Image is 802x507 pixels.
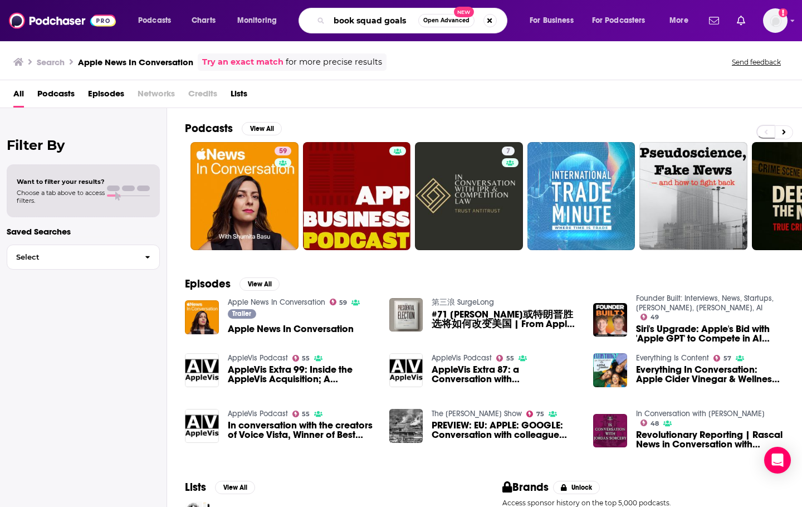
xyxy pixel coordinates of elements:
span: #71 [PERSON_NAME]或特朗普胜选将如何改变美国 | From Apple News In Conversation [432,310,580,329]
h2: Podcasts [185,121,233,135]
h3: Apple News In Conversation [78,57,193,67]
input: Search podcasts, credits, & more... [329,12,418,30]
img: #71 哈里斯或特朗普胜选将如何改变美国 | From Apple News In Conversation [389,298,423,332]
a: 59 [275,147,291,155]
span: 55 [506,356,514,361]
a: PodcastsView All [185,121,282,135]
img: Revolutionary Reporting | Rascal News in Conversation with Jordan Sorcery [593,414,627,448]
img: PREVIEW: EU: APPLE: GOOGLE: Conversation with colleague Elizabeth Peek of The Hill and Fox News r... [389,409,423,443]
img: Apple News In Conversation [185,300,219,334]
h2: Episodes [185,277,231,291]
span: 55 [302,412,310,417]
svg: Add a profile image [779,8,788,17]
a: AppleVis Extra 87: a Conversation with Sarah Herrlinger and Dean Hudson of Apple's Accessibility ... [432,365,580,384]
a: Episodes [88,85,124,108]
span: For Business [530,13,574,28]
span: AppleVis Extra 87: a Conversation with [PERSON_NAME] and [PERSON_NAME] of Apple's Accessibility Team [432,365,580,384]
a: 7 [502,147,515,155]
a: All [13,85,24,108]
a: 55 [292,411,310,417]
a: The John Batchelor Show [432,409,522,418]
img: User Profile [763,8,788,33]
span: 59 [279,146,287,157]
span: Charts [192,13,216,28]
a: Apple News In Conversation [228,298,325,307]
span: More [669,13,688,28]
a: 59 [330,299,348,305]
a: AppleVis Extra 99: Inside the AppleVis Acquisition; A Conversation with Be My Eyes [228,365,376,384]
a: 55 [292,355,310,362]
span: 48 [651,421,659,426]
h3: Search [37,57,65,67]
span: 75 [536,412,544,417]
p: Access sponsor history on the top 5,000 podcasts. [502,499,784,507]
a: #71 哈里斯或特朗普胜选将如何改变美国 | From Apple News In Conversation [432,310,580,329]
button: View All [239,277,280,291]
span: 7 [506,146,510,157]
a: 7 [415,142,523,250]
button: Open AdvancedNew [418,14,475,27]
span: Want to filter your results? [17,178,105,186]
a: Apple News In Conversation [228,324,354,334]
span: New [454,7,474,17]
a: AppleVis Extra 99: Inside the AppleVis Acquisition; A Conversation with Be My Eyes [185,353,219,387]
a: Show notifications dropdown [732,11,750,30]
a: PREVIEW: EU: APPLE: GOOGLE: Conversation with colleague Elizabeth Peek of The Hill and Fox News r... [432,421,580,440]
a: Revolutionary Reporting | Rascal News in Conversation with Jordan Sorcery [636,430,784,449]
a: AppleVis Podcast [228,353,288,363]
span: Trailer [232,310,251,317]
span: 55 [302,356,310,361]
a: Show notifications dropdown [705,11,723,30]
button: View All [242,122,282,135]
a: Everything In Conversation: Apple Cider Vinegar & Wellness Frauds [636,365,784,384]
a: 75 [526,411,544,417]
button: Show profile menu [763,8,788,33]
span: Select [7,253,136,261]
button: open menu [522,12,588,30]
button: open menu [130,12,185,30]
a: In Conversation with Jordan Sorcery [636,409,765,418]
span: Podcasts [138,13,171,28]
span: For Podcasters [592,13,645,28]
img: Everything In Conversation: Apple Cider Vinegar & Wellness Frauds [593,353,627,387]
a: 57 [713,355,731,362]
h2: Brands [502,480,549,494]
img: In conversation with the creators of Voice Vista, Winner of Best Developer in the 2024 Golden Apples [185,409,219,443]
a: Everything Is Content [636,353,709,363]
a: 55 [496,355,514,362]
img: Siri's Upgrade: Apple's Bid with 'Apple GPT' to Compete in AI Conversation [593,303,627,337]
span: Logged in as GregKubie [763,8,788,33]
img: AppleVis Extra 87: a Conversation with Sarah Herrlinger and Dean Hudson of Apple's Accessibility ... [389,353,423,387]
span: Networks [138,85,175,108]
p: Saved Searches [7,226,160,237]
span: Open Advanced [423,18,470,23]
a: Lists [231,85,247,108]
a: ListsView All [185,480,255,494]
span: Choose a tab above to access filters. [17,189,105,204]
a: Try an exact match [202,56,283,69]
h2: Filter By [7,137,160,153]
a: 第三浪 SurgeLong [432,298,494,307]
a: AppleVis Podcast [432,353,492,363]
a: Siri's Upgrade: Apple's Bid with 'Apple GPT' to Compete in AI Conversation [636,324,784,343]
span: In conversation with the creators of Voice Vista, Winner of Best Developer in the 2024 Golden Apples [228,421,376,440]
button: open menu [585,12,662,30]
a: 48 [640,420,659,426]
a: Podcasts [37,85,75,108]
span: PREVIEW: EU: APPLE: GOOGLE: Conversation with colleague [PERSON_NAME] of The Hill and Fox News re... [432,421,580,440]
span: 49 [651,315,659,320]
span: Credits [188,85,217,108]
